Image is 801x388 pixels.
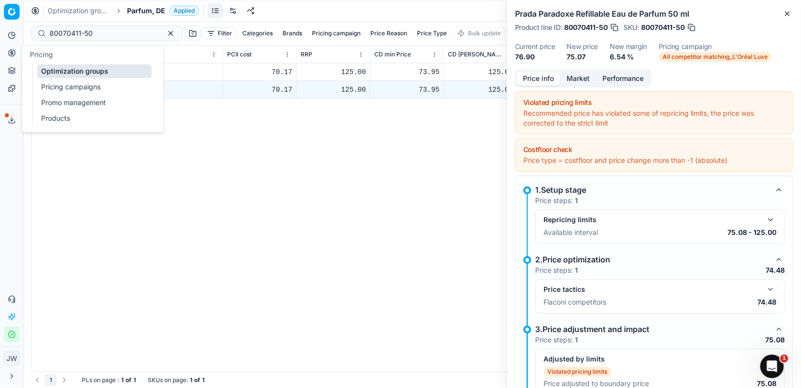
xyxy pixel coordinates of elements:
iframe: Intercom live chat [760,355,784,378]
span: Applied [169,6,199,16]
nav: pagination [31,374,70,386]
strong: 1 [202,376,205,384]
input: Search by SKU or title [50,28,157,38]
span: 80070411-50 [564,23,608,32]
p: Available interval [543,228,598,237]
strong: 1 [133,376,136,384]
h2: Prada Paradoxe Refillable Eau de Parfum 50 ml [515,8,793,20]
span: 80070411-50 [641,23,685,32]
p: Flaconi competitors [543,297,606,307]
p: Price steps: [535,335,578,345]
a: Optimization groups [37,64,152,78]
strong: 1 [575,196,578,205]
div: 125.00 [448,85,513,95]
span: Pricing [30,50,53,58]
p: Price steps: [535,265,578,275]
dd: 75.07 [567,52,598,62]
span: JW [4,351,19,366]
button: Price Reason [366,27,411,39]
p: 75.08 - 125.00 [727,228,776,237]
span: Product line ID : [515,24,562,31]
div: Costfloor check [523,145,785,155]
button: Price Type [413,27,451,39]
div: 73.95 [374,67,439,77]
button: Filter [203,27,236,39]
div: 1.Setup stage [535,184,769,196]
div: 73.95 [374,85,439,95]
div: Adjusted by limits [543,354,761,364]
div: : [82,376,136,384]
button: Bulk update [453,27,505,39]
a: Products [37,111,152,125]
dd: 6.54 % [610,52,647,62]
button: Go to previous page [31,374,43,386]
button: Categories [238,27,277,39]
p: 74.48 [757,297,776,307]
dd: 76.90 [515,52,555,62]
span: Parfum, DE [127,6,165,16]
div: 2.Price optimization [535,254,769,265]
button: Performance [596,72,650,86]
a: Optimization groups [48,6,110,16]
a: Promo management [37,96,152,109]
button: Market [560,72,596,86]
div: 125.00 [301,85,366,95]
span: PLs on page [82,376,116,384]
div: 125.00 [301,67,366,77]
strong: of [194,376,200,384]
dt: Pricing campaign [659,43,772,50]
span: CD [PERSON_NAME] [448,51,503,58]
strong: 1 [190,376,192,384]
div: 3.Price adjustment and impact [535,323,769,335]
strong: 1 [575,266,578,274]
span: All competitor matching_L'Oréal Luxe [659,52,772,62]
span: RRP [301,51,312,58]
div: Repricing limits [543,215,761,225]
span: PCII cost [227,51,252,58]
button: Pricing campaign [308,27,364,39]
dt: New margin [610,43,647,50]
strong: 1 [575,336,578,344]
dt: New price [567,43,598,50]
div: Price type = costfloor and price change more than -1 (absolute) [523,155,785,165]
span: SKUs on page : [148,376,188,384]
div: Violated pricing limits [523,98,785,107]
div: Recommended price has violated some of repricing limits, the price was corrected to the strict limit [523,108,785,128]
strong: of [126,376,131,384]
p: 74.48 [766,265,785,275]
dt: Current price [515,43,555,50]
div: Price tactics [543,285,761,294]
strong: 1 [121,376,124,384]
p: 75.08 [765,335,785,345]
nav: breadcrumb [48,6,199,16]
div: 70.17 [227,85,292,95]
p: Price steps: [535,196,578,206]
button: Go to next page [58,374,70,386]
a: Pricing campaigns [37,80,152,94]
button: 1 [45,374,56,386]
button: Price info [517,72,560,86]
span: 1 [780,355,788,362]
span: Parfum, DEApplied [127,6,199,16]
span: SKU : [623,24,639,31]
span: CD min Price [374,51,411,58]
div: 70.17 [227,67,292,77]
button: JW [4,351,20,366]
button: Brands [279,27,306,39]
p: Violated pricing limits [547,368,607,376]
div: 125.00 [448,67,513,77]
